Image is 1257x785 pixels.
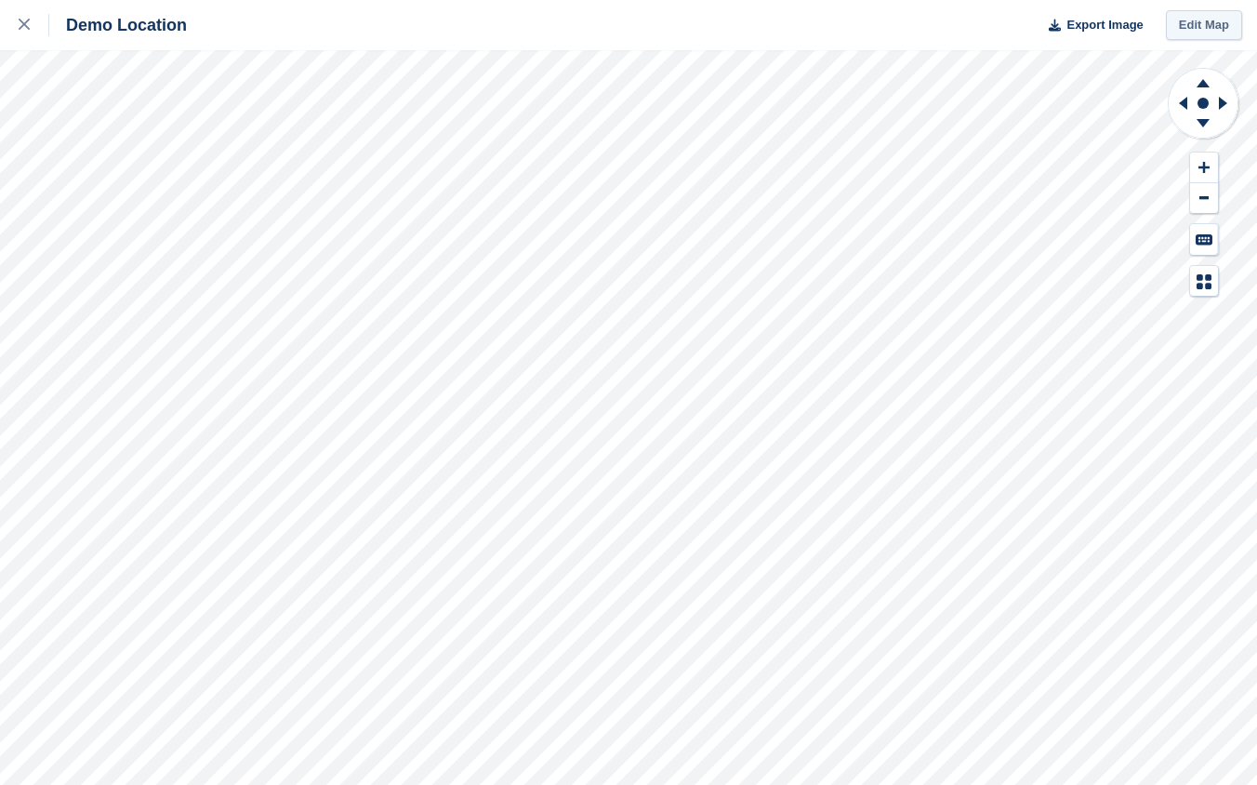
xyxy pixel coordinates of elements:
[1190,266,1218,297] button: Map Legend
[49,14,187,36] div: Demo Location
[1038,10,1144,41] button: Export Image
[1190,153,1218,183] button: Zoom In
[1166,10,1242,41] a: Edit Map
[1066,16,1143,34] span: Export Image
[1190,183,1218,214] button: Zoom Out
[1190,224,1218,255] button: Keyboard Shortcuts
